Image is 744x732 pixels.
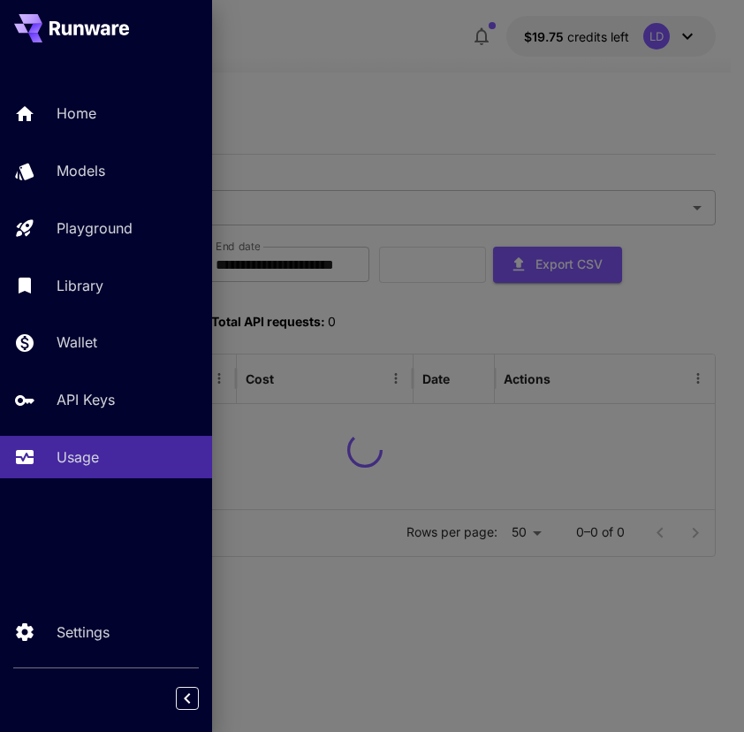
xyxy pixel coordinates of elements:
[57,103,96,124] p: Home
[57,332,97,353] p: Wallet
[189,682,212,714] div: Collapse sidebar
[57,275,103,296] p: Library
[57,446,99,468] p: Usage
[57,621,110,643] p: Settings
[176,687,199,710] button: Collapse sidebar
[57,389,115,410] p: API Keys
[57,217,133,239] p: Playground
[57,160,105,181] p: Models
